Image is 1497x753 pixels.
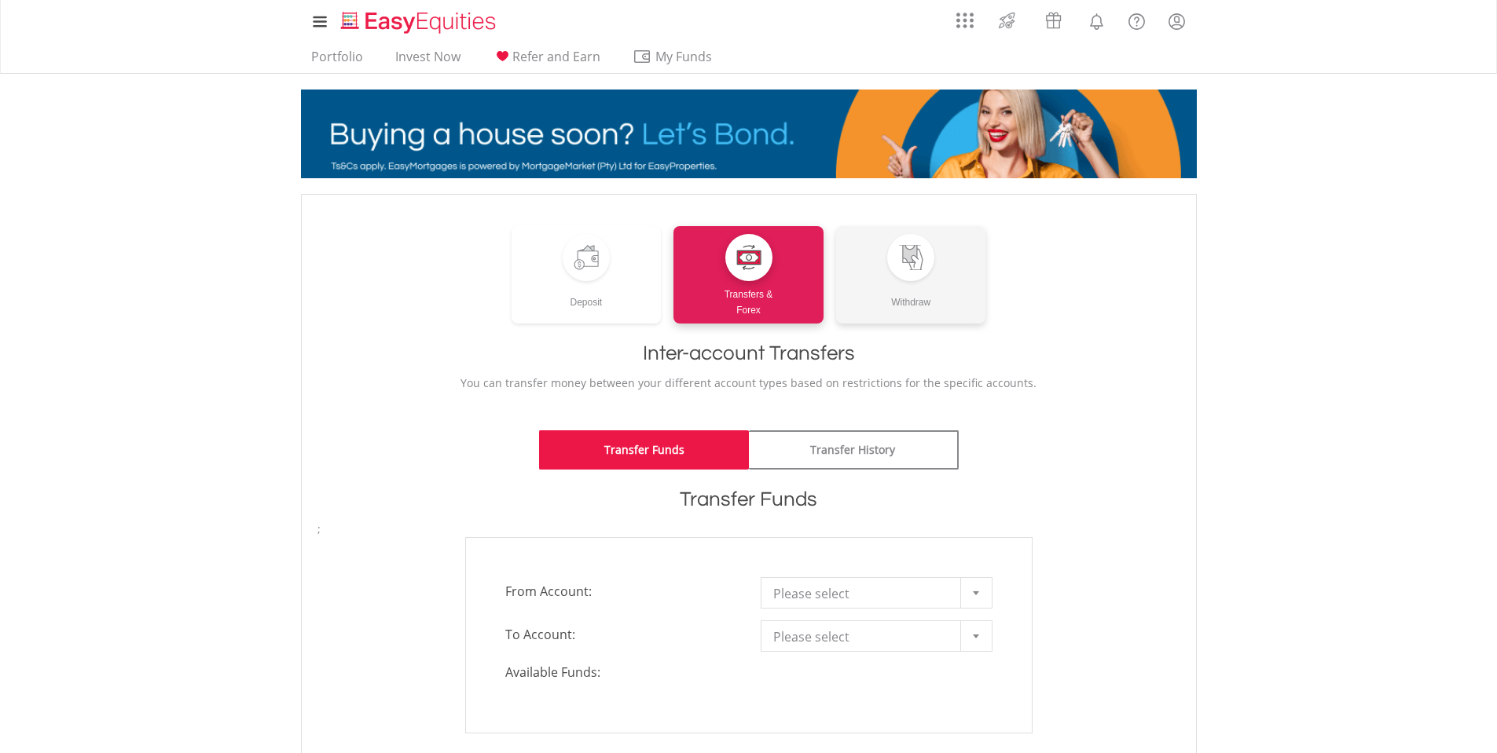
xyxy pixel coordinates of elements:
img: vouchers-v2.svg [1040,8,1066,33]
a: My Profile [1157,4,1197,38]
span: To Account: [493,620,749,649]
a: Transfers &Forex [673,226,824,323]
span: From Account: [493,577,749,605]
div: Deposit [512,281,662,310]
span: Available Funds: [493,663,749,682]
img: EasyMortage Promotion Banner [301,90,1197,178]
span: Please select [773,621,956,652]
img: thrive-v2.svg [994,8,1020,33]
a: Vouchers [1030,4,1077,33]
img: EasyEquities_Logo.png [338,9,502,35]
a: Portfolio [305,49,369,73]
a: Withdraw [836,226,986,323]
h1: Transfer Funds [317,485,1180,514]
a: FAQ's and Support [1117,4,1157,35]
a: Invest Now [389,49,467,73]
a: AppsGrid [946,4,984,29]
div: Transfers & Forex [673,281,824,318]
a: Refer and Earn [486,49,607,73]
span: Refer and Earn [512,48,600,65]
span: My Funds [633,46,736,67]
a: Home page [335,4,502,35]
div: Withdraw [836,281,986,310]
a: Transfer History [749,430,959,470]
span: Please select [773,578,956,609]
h1: Inter-account Transfers [317,339,1180,367]
img: grid-menu-icon.svg [956,12,974,29]
a: Transfer Funds [539,430,749,470]
a: Notifications [1077,4,1117,35]
p: You can transfer money between your different account types based on restrictions for the specifi... [317,375,1180,391]
a: Deposit [512,226,662,323]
